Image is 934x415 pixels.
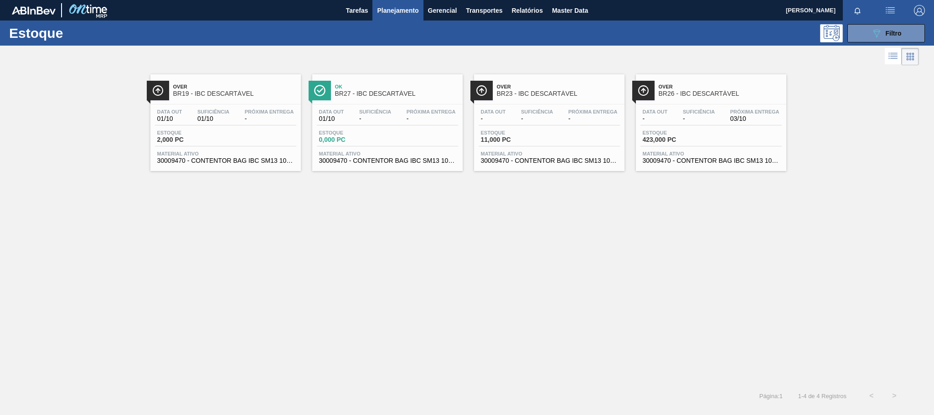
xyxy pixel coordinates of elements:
img: Ícone [314,85,325,96]
span: BR26 - IBC DESCARTÁVEL [659,90,782,97]
span: 1 - 4 de 4 Registros [796,393,846,399]
span: Próxima Entrega [730,109,779,114]
span: - [407,115,456,122]
span: 01/10 [157,115,182,122]
span: 03/10 [730,115,779,122]
button: Filtro [847,24,925,42]
span: 2,000 PC [157,136,221,143]
div: Visão em Lista [885,48,902,65]
span: Material ativo [481,151,618,156]
span: Gerencial [428,5,457,16]
span: Relatórios [511,5,542,16]
span: BR23 - IBC DESCARTÁVEL [497,90,620,97]
a: ÍconeOverBR26 - IBC DESCARTÁVELData out-Suficiência-Próxima Entrega03/10Estoque423,000 PCMaterial... [629,67,791,171]
span: Suficiência [359,109,391,114]
span: Master Data [552,5,588,16]
span: Over [173,84,296,89]
img: userActions [885,5,896,16]
span: 30009470 - CONTENTOR BAG IBC SM13 1000L [643,157,779,164]
span: - [521,115,553,122]
span: 01/10 [197,115,229,122]
span: 01/10 [319,115,344,122]
span: Próxima Entrega [407,109,456,114]
img: Ícone [638,85,649,96]
span: 30009470 - CONTENTOR BAG IBC SM13 1000L [319,157,456,164]
span: - [683,115,715,122]
span: 423,000 PC [643,136,707,143]
span: Ok [335,84,458,89]
span: Data out [319,109,344,114]
h1: Estoque [9,28,147,38]
img: TNhmsLtSVTkK8tSr43FrP2fwEKptu5GPRR3wAAAABJRU5ErkJggg== [12,6,56,15]
button: > [883,384,906,407]
span: - [359,115,391,122]
span: Página : 1 [759,393,783,399]
span: Transportes [466,5,502,16]
img: Ícone [152,85,164,96]
span: - [643,115,668,122]
span: Suficiência [197,109,229,114]
span: Estoque [481,130,545,135]
img: Ícone [476,85,487,96]
span: Tarefas [346,5,368,16]
span: Data out [157,109,182,114]
span: Filtro [886,30,902,37]
span: - [481,115,506,122]
span: Estoque [319,130,383,135]
span: Material ativo [157,151,294,156]
a: ÍconeOverBR23 - IBC DESCARTÁVELData out-Suficiência-Próxima Entrega-Estoque11,000 PCMaterial ativ... [467,67,629,171]
span: Planejamento [377,5,418,16]
span: Próxima Entrega [245,109,294,114]
span: Data out [481,109,506,114]
span: Suficiência [683,109,715,114]
span: Próxima Entrega [568,109,618,114]
span: - [568,115,618,122]
a: ÍconeOkBR27 - IBC DESCARTÁVELData out01/10Suficiência-Próxima Entrega-Estoque0,000 PCMaterial ati... [305,67,467,171]
span: Material ativo [319,151,456,156]
img: Logout [914,5,925,16]
span: Estoque [643,130,707,135]
button: Notificações [843,4,872,17]
span: 11,000 PC [481,136,545,143]
div: Visão em Cards [902,48,919,65]
span: Over [659,84,782,89]
span: - [245,115,294,122]
span: BR19 - IBC DESCARTÁVEL [173,90,296,97]
span: Estoque [157,130,221,135]
span: Data out [643,109,668,114]
a: ÍconeOverBR19 - IBC DESCARTÁVELData out01/10Suficiência01/10Próxima Entrega-Estoque2,000 PCMateri... [144,67,305,171]
span: 30009470 - CONTENTOR BAG IBC SM13 1000L [481,157,618,164]
span: Over [497,84,620,89]
span: 0,000 PC [319,136,383,143]
span: 30009470 - CONTENTOR BAG IBC SM13 1000L [157,157,294,164]
span: Suficiência [521,109,553,114]
button: < [860,384,883,407]
div: Pogramando: nenhum usuário selecionado [820,24,843,42]
span: Material ativo [643,151,779,156]
span: BR27 - IBC DESCARTÁVEL [335,90,458,97]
